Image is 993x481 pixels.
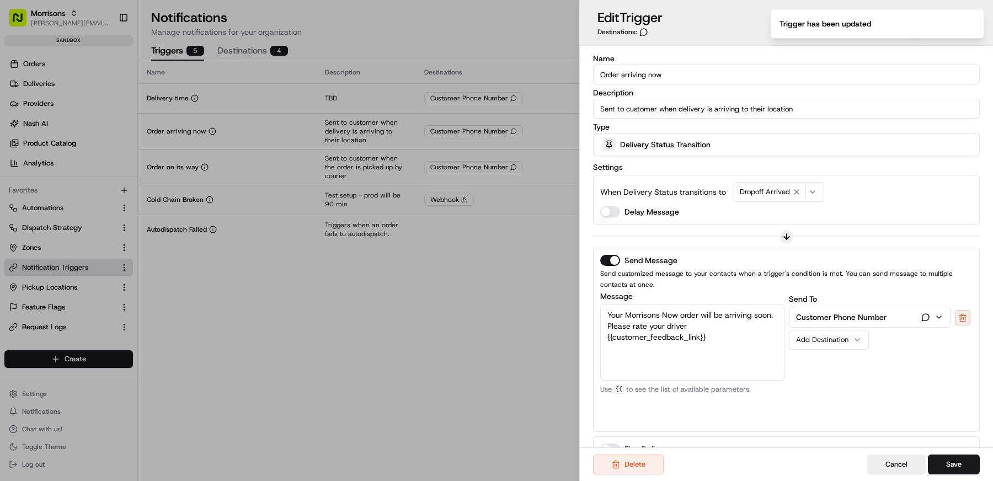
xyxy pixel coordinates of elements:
span: • [92,170,95,179]
label: Message [600,292,784,300]
h3: Edit Trigger [597,9,663,26]
button: Internal [961,26,969,34]
label: Send Message [624,256,677,264]
p: Customer Phone Number [796,312,887,323]
a: 💻API Documentation [89,242,181,261]
button: Customer Phone Number [789,307,951,327]
p: When Delivery Status transitions to [600,186,726,197]
a: Powered byPylon [78,272,134,281]
label: Name [593,55,980,62]
label: Type [593,123,980,131]
div: We're available if you need us! [50,116,152,125]
span: Delivery Status Transition [620,139,711,150]
span: Dropoff Arrived [740,187,790,197]
span: • [92,200,95,209]
label: Settings [593,162,623,172]
button: See all [171,141,201,154]
div: Add Destination [796,335,853,345]
div: Destinations: [597,28,663,36]
span: [DATE] [98,170,120,179]
button: Cancel [867,455,926,474]
span: Knowledge Base [22,246,84,257]
span: [PERSON_NAME] [34,200,89,209]
button: Delete [593,455,664,474]
input: Enter trigger description [593,99,980,119]
label: Description [593,89,980,97]
label: Send To [789,294,817,304]
img: Tiffany Volk [11,160,29,178]
img: Ami Wang [11,190,29,207]
div: Past conversations [11,143,71,152]
span: Pylon [110,273,134,281]
img: 1736555255976-a54dd68f-1ca7-489b-9aae-adbdc363a1c4 [11,105,31,125]
button: Delivery Status Transition [593,133,980,156]
button: Start new chat [188,108,201,121]
button: Dropoff Arrived [733,182,824,202]
p: Use to see the list of available parameters. [600,385,784,394]
label: Flag Delivery [624,445,670,453]
input: Clear [29,71,182,82]
div: Start new chat [50,105,181,116]
span: [DATE] [98,200,120,209]
label: Delay Message [624,206,679,217]
label: Enabled [933,9,962,20]
input: Enter trigger name [593,65,980,84]
img: Nash [11,10,33,33]
a: 📗Knowledge Base [7,242,89,261]
span: API Documentation [104,246,177,257]
p: Welcome 👋 [11,44,201,61]
label: Internal [933,25,969,36]
div: 📗 [11,247,20,256]
div: 💻 [93,247,102,256]
textarea: Your Morrisons Now order will be arriving soon. Please rate your driver {{customer_feedback_link}} [600,304,784,381]
img: 4037041995827_4c49e92c6e3ed2e3ec13_72.png [23,105,43,125]
button: Save [928,455,980,474]
p: Send customized message to your contacts when a trigger's condition is met. You can send message ... [600,268,973,290]
span: [PERSON_NAME] [34,170,89,179]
